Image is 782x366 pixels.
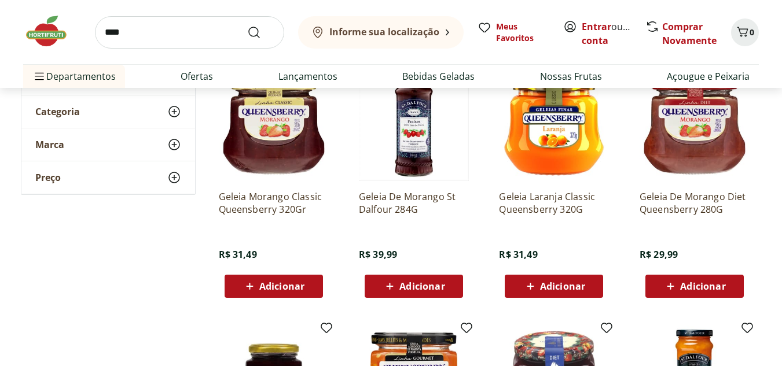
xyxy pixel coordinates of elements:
[259,282,304,291] span: Adicionar
[359,190,469,216] a: Geleia De Morango St Dalfour 284G
[32,62,46,90] button: Menu
[35,139,64,150] span: Marca
[640,248,678,261] span: R$ 29,99
[662,20,717,47] a: Comprar Novamente
[359,71,469,181] img: Geleia De Morango St Dalfour 284G
[582,20,645,47] a: Criar conta
[247,25,275,39] button: Submit Search
[402,69,475,83] a: Bebidas Geladas
[640,71,750,181] img: Geleia De Morango Diet Queensberry 280G
[219,248,257,261] span: R$ 31,49
[181,69,213,83] a: Ofertas
[219,190,329,216] a: Geleia Morango Classic Queensberry 320Gr
[645,275,744,298] button: Adicionar
[225,275,323,298] button: Adicionar
[640,190,750,216] a: Geleia De Morango Diet Queensberry 280G
[278,69,337,83] a: Lançamentos
[95,16,284,49] input: search
[32,62,116,90] span: Departamentos
[399,282,445,291] span: Adicionar
[496,21,549,44] span: Meus Favoritos
[21,161,195,194] button: Preço
[505,275,603,298] button: Adicionar
[582,20,633,47] span: ou
[219,71,329,181] img: Geleia Morango Classic Queensberry 320Gr
[540,282,585,291] span: Adicionar
[359,248,397,261] span: R$ 39,99
[499,248,537,261] span: R$ 31,49
[329,25,439,38] b: Informe sua localização
[750,27,754,38] span: 0
[298,16,464,49] button: Informe sua localização
[23,14,81,49] img: Hortifruti
[499,71,609,181] img: Geleia Laranja Classic Queensberry 320G
[731,19,759,46] button: Carrinho
[21,95,195,128] button: Categoria
[499,190,609,216] a: Geleia Laranja Classic Queensberry 320G
[540,69,602,83] a: Nossas Frutas
[365,275,463,298] button: Adicionar
[35,106,80,117] span: Categoria
[667,69,750,83] a: Açougue e Peixaria
[680,282,725,291] span: Adicionar
[21,128,195,161] button: Marca
[582,20,611,33] a: Entrar
[478,21,549,44] a: Meus Favoritos
[35,172,61,183] span: Preço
